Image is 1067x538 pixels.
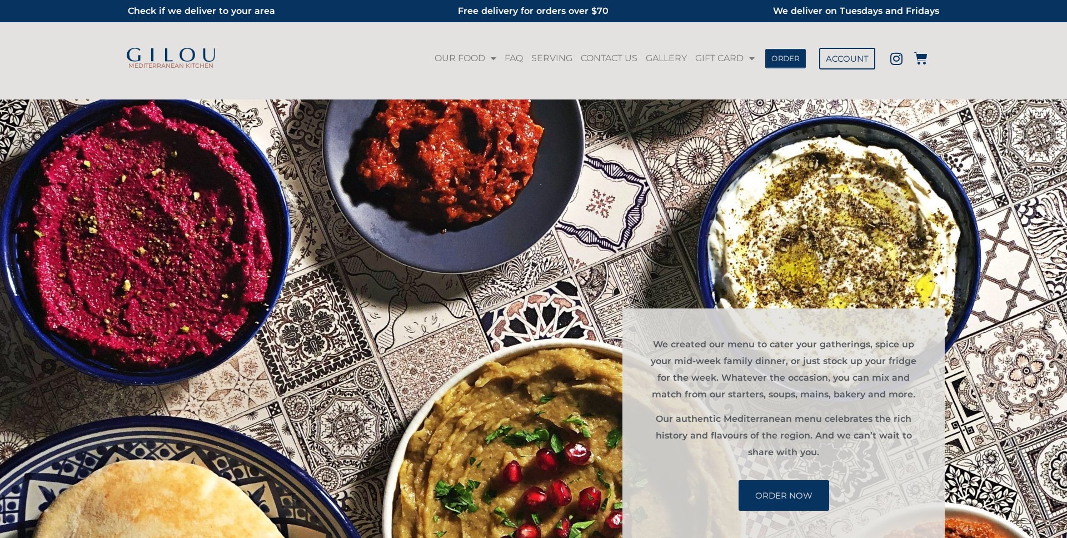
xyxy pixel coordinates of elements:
[502,46,526,71] a: FAQ
[765,48,806,68] a: ORDER
[676,3,939,19] h2: We deliver on Tuesdays and Fridays
[125,48,217,63] img: Gilou Logo
[771,54,800,62] span: ORDER
[819,48,875,69] a: ACCOUNT
[643,46,690,71] a: GALLERY
[650,336,917,403] p: We created our menu to cater your gatherings, spice up your mid-week family dinner, or just stock...
[826,54,869,63] span: ACCOUNT
[128,6,275,16] a: Check if we deliver to your area
[578,46,640,71] a: CONTACT US
[650,411,917,461] p: Our authentic Mediterranean menu celebrates the rich history and flavours of the region. And we c...
[402,3,665,19] h2: Free delivery for orders over $70
[122,63,220,69] h2: MEDITERRANEAN KITCHEN
[739,480,829,511] a: ORDER NOW
[431,46,758,71] nav: Menu
[692,46,757,71] a: GIFT CARD
[528,46,575,71] a: SERVING
[755,491,812,500] span: ORDER NOW
[432,46,499,71] a: OUR FOOD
